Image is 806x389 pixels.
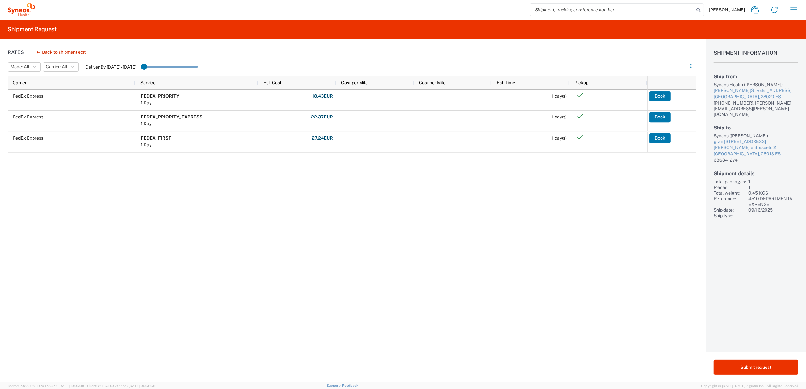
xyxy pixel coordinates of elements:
[311,114,333,120] strong: 22.37 EUR
[46,64,67,70] span: Carrier: All
[714,190,746,196] div: Total weight:
[714,74,798,80] h2: Ship from
[709,7,745,13] span: [PERSON_NAME]
[748,184,798,190] div: 1
[748,179,798,184] div: 1
[341,80,368,85] span: Cost per Mile
[13,93,43,99] span: FedEx Express
[649,112,671,122] button: Book
[8,49,24,55] h1: Rates
[714,82,798,87] div: Syneos Health ([PERSON_NAME])
[312,135,333,141] strong: 27.24 EUR
[530,4,694,16] input: Shipment, tracking or reference number
[748,190,798,196] div: 0.45 KGS
[649,133,671,143] button: Book
[58,384,84,388] span: [DATE] 10:05:38
[552,93,567,99] span: 1 day(s)
[342,384,358,387] a: Feedback
[714,87,798,94] div: [PERSON_NAME][STREET_ADDRESS]
[714,100,798,117] div: [PHONE_NUMBER], [PERSON_NAME][EMAIL_ADDRESS][PERSON_NAME][DOMAIN_NAME]
[141,120,203,127] div: 1 Day
[714,50,798,63] h1: Shipment Information
[497,80,515,85] span: Est. Time
[714,151,798,157] div: [GEOGRAPHIC_DATA], 08013 ES
[714,196,746,207] div: Reference:
[714,207,746,213] div: Ship date:
[714,179,746,184] div: Total packages:
[419,80,446,85] span: Cost per Mile
[714,184,746,190] div: Pieces
[714,213,746,218] div: Ship type:
[8,62,41,72] button: Mode: All
[263,80,281,85] span: Est. Cost
[13,80,27,85] span: Carrier
[311,133,333,143] button: 27.24EUR
[714,139,798,151] div: gran [STREET_ADDRESS][PERSON_NAME] entresuelo 2
[714,133,798,139] div: Syneos ([PERSON_NAME])
[8,26,57,33] h2: Shipment Request
[714,125,798,131] h2: Ship to
[85,64,137,70] label: Deliver By [DATE] - [DATE]
[32,47,91,58] button: Back to shipment edit
[141,93,179,99] b: FEDEX_PRIORITY
[43,62,79,72] button: Carrier: All
[311,112,333,122] button: 22.37EUR
[552,135,567,141] span: 1 day(s)
[312,93,333,99] strong: 18.43 EUR
[312,91,333,101] button: 18.43EUR
[129,384,155,388] span: [DATE] 09:58:55
[87,384,155,388] span: Client: 2025.19.0-7f44ea7
[748,196,798,207] div: 4510 DEPARTMENTAL EXPENSE
[327,384,342,387] a: Support
[748,207,798,213] div: 09/16/2025
[714,360,798,375] button: Submit request
[649,91,671,101] button: Book
[141,114,203,119] b: FEDEX_PRIORITY_EXPRESS
[141,135,171,141] b: FEDEX_FIRST
[714,139,798,157] a: gran [STREET_ADDRESS][PERSON_NAME] entresuelo 2[GEOGRAPHIC_DATA], 08013 ES
[701,383,798,389] span: Copyright © [DATE]-[DATE] Agistix Inc., All Rights Reserved
[141,99,179,106] div: 1 Day
[714,87,798,100] a: [PERSON_NAME][STREET_ADDRESS][GEOGRAPHIC_DATA], 28020 ES
[140,80,156,85] span: Service
[141,141,171,148] div: 1 Day
[10,64,29,70] span: Mode: All
[552,114,567,119] span: 1 day(s)
[13,135,43,141] span: FedEx Express
[8,384,84,388] span: Server: 2025.19.0-192a4753216
[13,114,43,119] span: FedEx Express
[714,94,798,100] div: [GEOGRAPHIC_DATA], 28020 ES
[714,171,798,177] h2: Shipment details
[575,80,588,85] span: Pickup
[714,157,798,163] div: 686841274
